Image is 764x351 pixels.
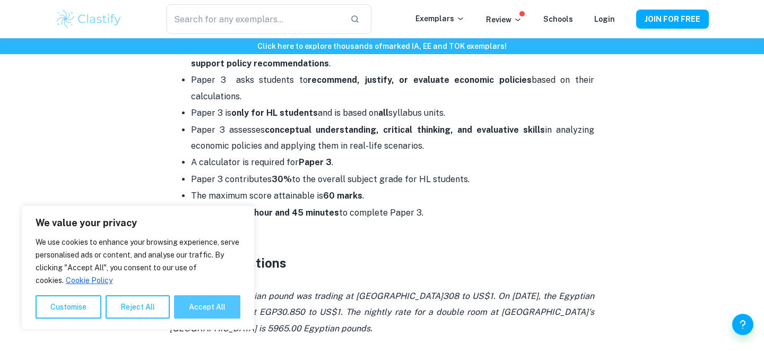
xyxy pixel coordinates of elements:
[415,13,465,24] p: Exemplars
[65,276,113,285] a: Cookie Policy
[378,108,388,118] strong: all
[248,208,339,218] strong: 1 hour and 45 minutes
[36,217,240,229] p: We value your privacy
[191,72,594,105] p: Paper 3 asks students to based on their calculations.
[191,105,594,121] p: Paper 3 is and is based on syllabus units.
[174,295,240,319] button: Accept All
[2,40,762,52] h6: Click here to explore thousands of marked IA, EE and TOK exemplars !
[486,14,522,25] p: Review
[636,10,709,29] button: JOIN FOR FREE
[543,15,573,23] a: Schools
[231,108,318,118] strong: only for HL students
[191,155,594,170] p: A calculator is required for .
[272,174,292,184] strong: 30%
[323,191,362,201] strong: 60 marks
[167,4,342,34] input: Search for any exemplars...
[36,236,240,287] p: We use cookies to enhance your browsing experience, serve personalised ads or content, and analys...
[55,8,123,30] img: Clastify logo
[170,291,594,333] i: On [DATE], the Egyptian pound was trading at [GEOGRAPHIC_DATA]308 to US$1. On [DATE], the Egyptia...
[308,75,532,85] strong: recommend, justify, or evaluate economic policies
[191,205,594,221] p: Students have to complete Paper 3.
[191,42,594,69] strong: apply economic theory, use numerical data, and perform calculations to support policy recommendat...
[36,295,101,319] button: Customise
[265,125,545,135] strong: conceptual understanding, critical thinking, and evaluative skills
[191,172,594,187] p: Paper 3 contributes to the overall subject grade for HL students.
[732,314,753,335] button: Help and Feedback
[191,122,594,155] p: Paper 3 assesses in analyzing economic policies and applying them in real-life scenarios.
[106,295,170,319] button: Reject All
[299,157,332,167] strong: Paper 3
[191,40,594,72] p: It assesses the ability to .
[191,188,594,204] p: The maximum score attainable is .
[594,15,615,23] a: Login
[21,206,255,330] div: We value your privacy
